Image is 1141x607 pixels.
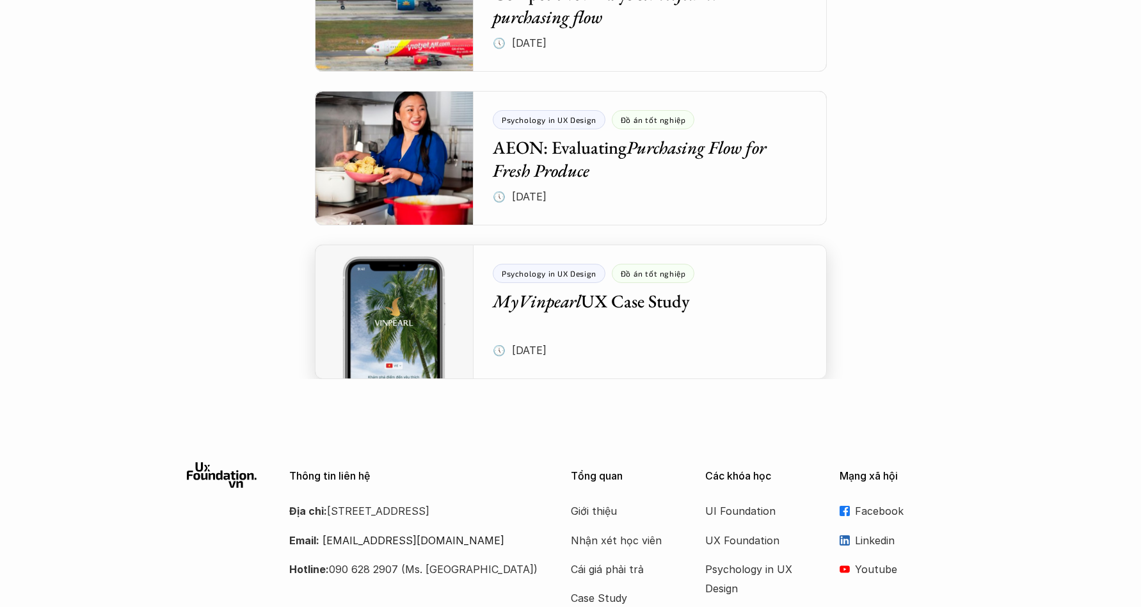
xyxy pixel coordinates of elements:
a: Nhận xét học viên [571,531,673,550]
a: UX Foundation [705,531,808,550]
strong: Hotline: [289,563,329,576]
strong: Email: [289,534,319,547]
a: Giới thiệu [571,501,673,521]
p: Thông tin liên hệ [289,470,539,482]
p: Linkedin [855,531,955,550]
p: [STREET_ADDRESS] [289,501,539,521]
a: UI Foundation [705,501,808,521]
p: Các khóa học [705,470,820,482]
p: Facebook [855,501,955,521]
p: Youtube [855,560,955,579]
a: [EMAIL_ADDRESS][DOMAIN_NAME] [323,534,504,547]
a: Psychology in UX DesignĐồ án tốt nghiệpAEON: EvaluatingPurchasing Flow for Fresh Produce🕔 [DATE] [315,91,827,225]
strong: Địa chỉ: [289,505,327,517]
a: Psychology in UX DesignĐồ án tốt nghiệpMyVinpearlUX Case Study🕔 [DATE] [315,245,827,379]
a: Youtube [840,560,955,579]
p: Tổng quan [571,470,686,482]
a: Cái giá phải trả [571,560,673,579]
a: Psychology in UX Design [705,560,808,599]
p: 090 628 2907 (Ms. [GEOGRAPHIC_DATA]) [289,560,539,579]
a: Linkedin [840,531,955,550]
p: Mạng xã hội [840,470,955,482]
a: Facebook [840,501,955,521]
